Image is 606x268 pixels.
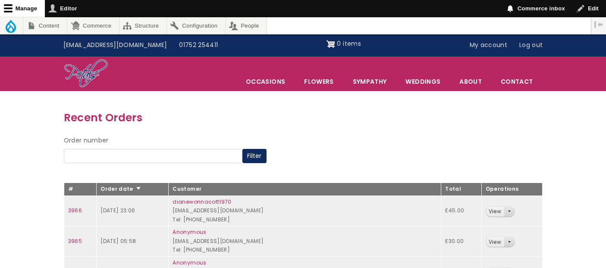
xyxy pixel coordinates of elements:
[226,17,267,34] a: People
[481,183,542,196] th: Operations
[67,17,119,34] a: Commerce
[167,17,225,34] a: Configuration
[100,237,136,245] time: [DATE] 05:58
[64,109,543,126] h3: Recent Orders
[64,136,109,146] label: Order number
[100,185,141,192] a: Order date
[486,207,504,217] a: View
[68,237,82,245] a: 3965
[119,17,166,34] a: Structure
[237,73,294,91] span: Occasions
[441,226,481,257] td: £30.00
[173,198,231,205] a: dianewonnacott1970
[173,37,224,54] a: 01752 254411
[344,73,396,91] a: Sympathy
[242,149,267,164] button: Filter
[337,39,361,48] span: 0 items
[169,195,441,226] td: [EMAIL_ADDRESS][DOMAIN_NAME] Tel: [PHONE_NUMBER]
[450,73,491,91] a: About
[513,37,549,54] a: Log out
[396,73,449,91] span: Weddings
[327,37,335,51] img: Shopping cart
[486,237,504,247] a: View
[591,17,606,32] button: Vertical orientation
[173,228,206,236] a: Anonymous
[68,207,82,214] a: 3966
[169,226,441,257] td: [EMAIL_ADDRESS][DOMAIN_NAME] Tel: [PHONE_NUMBER]
[173,259,206,266] a: Anonymous
[441,195,481,226] td: £45.00
[57,37,173,54] a: [EMAIL_ADDRESS][DOMAIN_NAME]
[492,73,542,91] a: Contact
[64,59,108,89] img: Home
[100,207,135,214] time: [DATE] 23:06
[464,37,514,54] a: My account
[23,17,67,34] a: Content
[327,37,361,51] a: Shopping cart 0 items
[441,183,481,196] th: Total
[295,73,342,91] a: Flowers
[64,183,97,196] th: #
[169,183,441,196] th: Customer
